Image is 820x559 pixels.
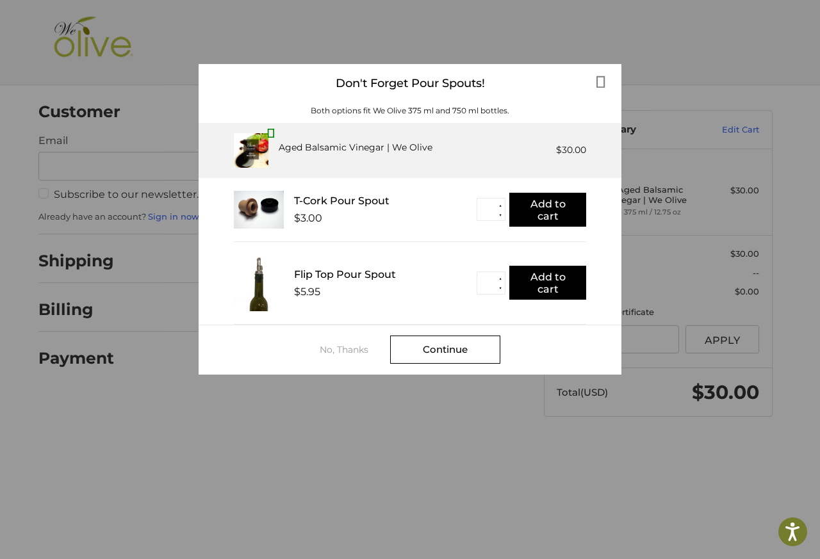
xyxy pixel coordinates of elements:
[294,195,477,207] div: T-Cork Pour Spout
[509,266,586,300] button: Add to cart
[320,344,390,355] div: No, Thanks
[147,17,163,32] button: Open LiveChat chat widget
[279,141,432,154] div: Aged Balsamic Vinegar | We Olive
[495,200,505,210] button: ▲
[495,284,505,293] button: ▼
[714,524,820,559] iframe: Google Customer Reviews
[509,193,586,227] button: Add to cart
[556,143,586,157] div: $30.00
[495,210,505,220] button: ▼
[234,255,284,311] img: FTPS_bottle__43406.1705089544.233.225.jpg
[18,19,145,29] p: We're away right now. Please check back later!
[294,212,322,224] div: $3.00
[390,336,500,364] div: Continue
[294,268,477,280] div: Flip Top Pour Spout
[294,286,320,298] div: $5.95
[199,64,621,103] div: Don't Forget Pour Spouts!
[199,105,621,117] div: Both options fit We Olive 375 ml and 750 ml bottles.
[495,274,505,284] button: ▲
[234,191,284,229] img: T_Cork__22625.1711686153.233.225.jpg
